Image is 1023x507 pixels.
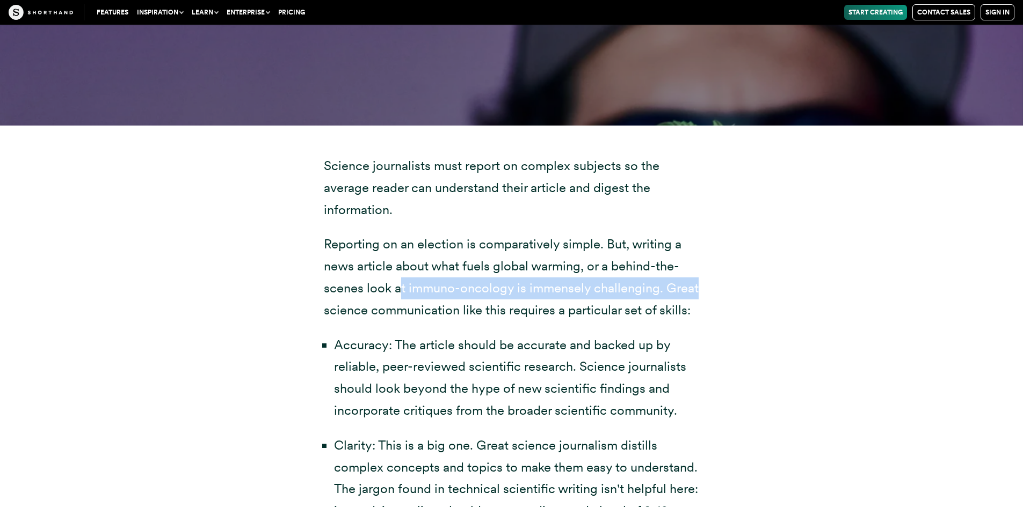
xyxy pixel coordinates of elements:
button: Enterprise [222,5,274,20]
a: Start Creating [844,5,907,20]
img: The Craft [9,5,73,20]
button: Inspiration [133,5,187,20]
button: Learn [187,5,222,20]
li: Accuracy: The article should be accurate and backed up by reliable, peer-reviewed scientific rese... [334,334,700,422]
a: Contact Sales [912,4,975,20]
a: Sign in [981,4,1014,20]
a: Features [92,5,133,20]
a: Pricing [274,5,309,20]
p: Science journalists must report on complex subjects so the average reader can understand their ar... [324,155,700,221]
p: Reporting on an election is comparatively simple. But, writing a news article about what fuels gl... [324,233,700,321]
